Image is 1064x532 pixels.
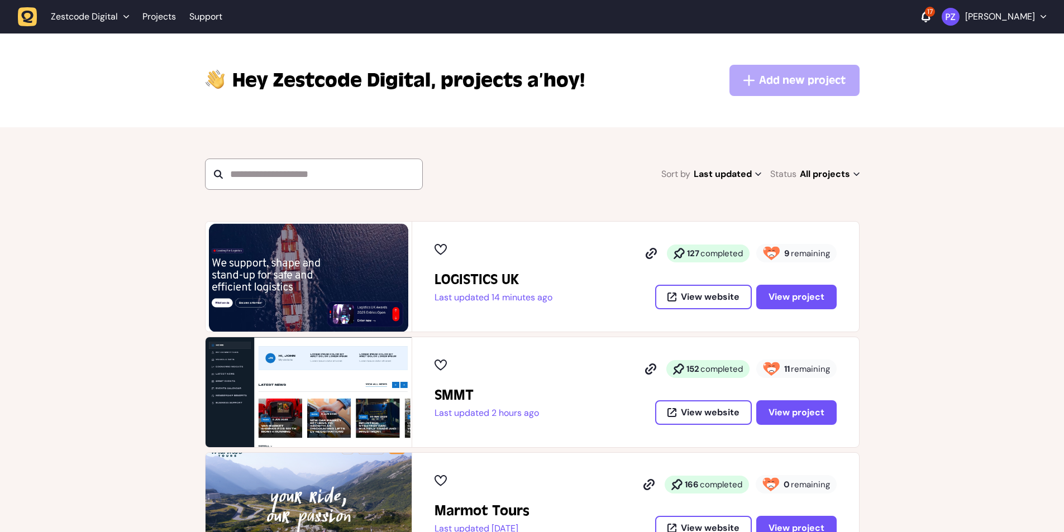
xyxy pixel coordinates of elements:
[655,400,752,425] button: View website
[729,65,860,96] button: Add new project
[206,222,412,332] img: LOGISTICS UK
[925,7,935,17] div: 17
[189,11,222,22] a: Support
[206,337,412,447] img: SMMT
[759,73,846,88] span: Add new project
[435,292,552,303] p: Last updated 14 minutes ago
[942,8,1046,26] button: [PERSON_NAME]
[942,8,960,26] img: Paris Zisis
[700,248,743,259] span: completed
[784,479,790,490] strong: 0
[965,11,1035,22] p: [PERSON_NAME]
[694,166,761,182] span: Last updated
[1011,480,1058,526] iframe: LiveChat chat widget
[800,166,860,182] span: All projects
[769,293,824,301] span: View project
[769,408,824,417] span: View project
[205,67,226,90] img: hi-hand
[700,363,743,375] span: completed
[685,479,699,490] strong: 166
[700,479,742,490] span: completed
[681,408,739,417] span: View website
[687,248,699,259] strong: 127
[655,285,752,309] button: View website
[142,7,176,27] a: Projects
[791,363,830,375] span: remaining
[18,7,136,27] button: Zestcode Digital
[770,166,796,182] span: Status
[756,285,837,309] button: View project
[232,67,585,94] p: projects a’hoy!
[681,293,739,301] span: View website
[435,408,539,419] p: Last updated 2 hours ago
[686,363,699,375] strong: 152
[756,400,837,425] button: View project
[791,248,830,259] span: remaining
[661,166,690,182] span: Sort by
[784,363,790,375] strong: 11
[435,502,529,520] h2: Marmot Tours
[51,11,118,22] span: Zestcode Digital
[791,479,830,490] span: remaining
[232,67,436,94] span: Zestcode Digital
[435,271,552,289] h2: LOGISTICS UK
[784,248,790,259] strong: 9
[435,386,539,404] h2: SMMT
